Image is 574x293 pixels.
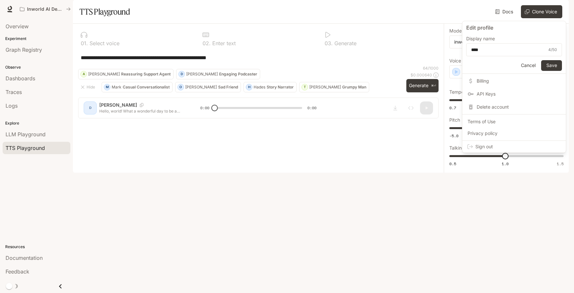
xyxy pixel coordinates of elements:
[468,130,561,137] span: Privacy policy
[477,91,561,97] span: API Keys
[466,36,495,41] p: Display name
[464,101,565,113] div: Delete account
[468,118,561,125] span: Terms of Use
[464,116,565,127] a: Terms of Use
[541,60,562,71] button: Save
[464,127,565,139] a: Privacy policy
[464,75,565,87] a: Billing
[518,60,539,71] button: Cancel
[477,78,561,84] span: Billing
[475,143,561,150] span: Sign out
[548,47,557,53] div: 4 / 50
[466,24,562,32] p: Edit profile
[464,88,565,100] a: API Keys
[477,104,561,110] span: Delete account
[462,141,566,153] div: Sign out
